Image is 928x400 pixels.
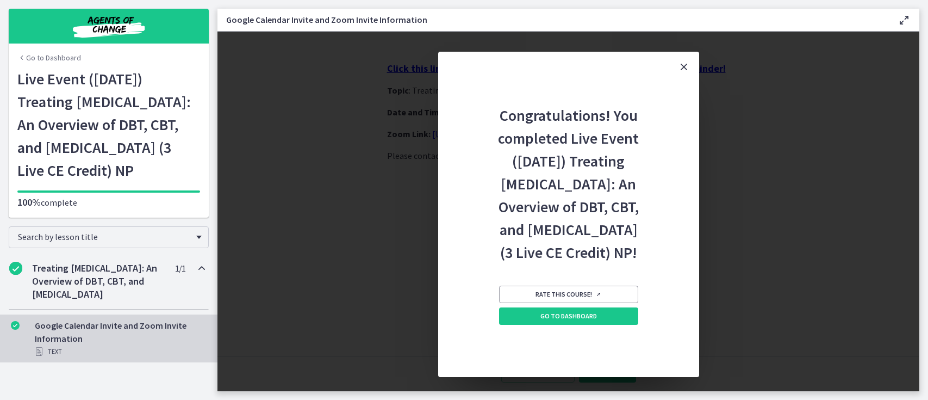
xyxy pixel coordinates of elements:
i: Completed [11,321,20,330]
h2: Congratulations! You completed Live Event ([DATE]) Treating [MEDICAL_DATA]: An Overview of DBT, C... [497,82,640,264]
a: Go to Dashboard [499,307,638,325]
span: Rate this course! [535,290,602,299]
div: Google Calendar Invite and Zoom Invite Information [35,319,204,358]
span: Go to Dashboard [540,312,597,321]
p: complete [17,196,200,209]
h3: Google Calendar Invite and Zoom Invite Information [226,13,880,26]
div: Search by lesson title [9,226,209,248]
i: Opens in a new window [595,291,602,298]
a: Go to Dashboard [17,52,81,63]
h1: Live Event ([DATE]) Treating [MEDICAL_DATA]: An Overview of DBT, CBT, and [MEDICAL_DATA] (3 Live ... [17,67,200,182]
i: Completed [9,262,22,275]
span: 1 / 1 [175,262,185,275]
span: 100% [17,196,41,208]
img: Agents of Change Social Work Test Prep [43,13,174,39]
a: Rate this course! Opens in a new window [499,286,638,303]
h2: Treating [MEDICAL_DATA]: An Overview of DBT, CBT, and [MEDICAL_DATA] [32,262,165,301]
button: Close [669,52,699,82]
span: Search by lesson title [18,231,191,242]
div: Text [35,345,204,358]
